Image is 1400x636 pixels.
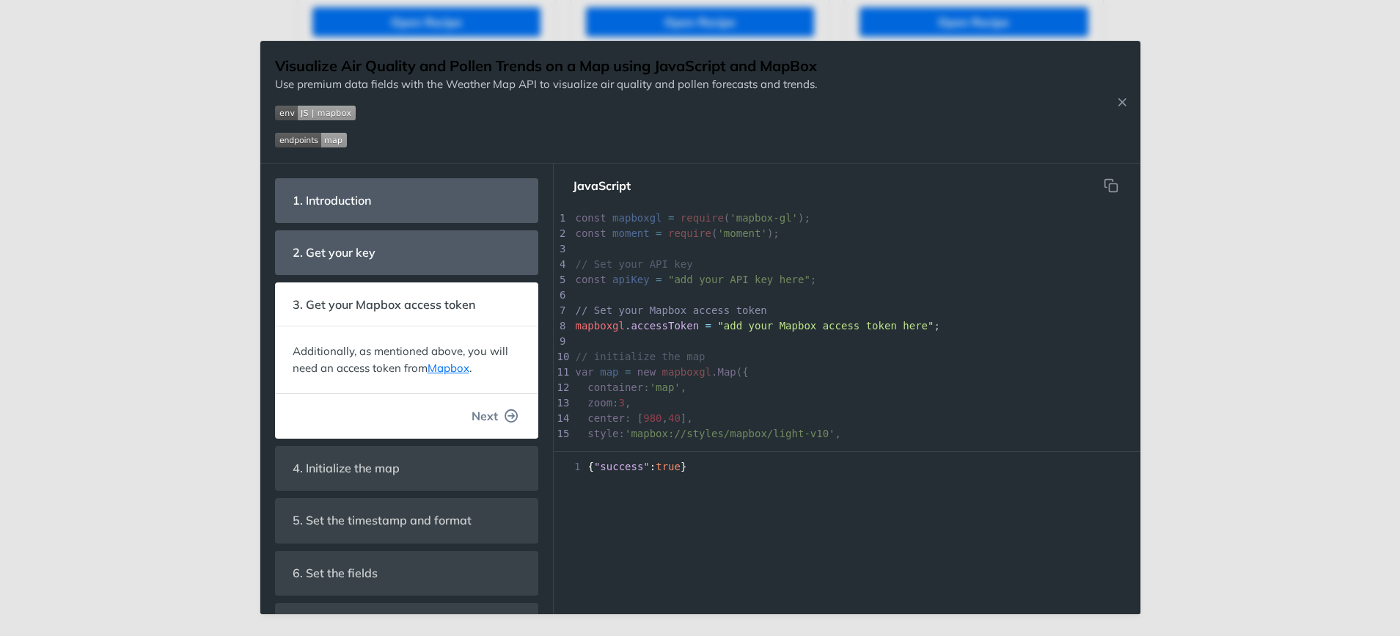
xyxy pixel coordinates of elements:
div: 9 [554,334,568,349]
span: : , [576,381,687,393]
div: 5 [554,272,568,288]
span: style [587,428,618,439]
span: : , [576,397,631,409]
button: Next [460,401,530,431]
div: 10 [554,349,568,365]
span: : [ , ], [576,412,693,424]
section: 2. Get your key [275,230,538,275]
span: ( ); [576,227,780,239]
p: Additionally, as mentioned above, you will need an access token from . [293,343,521,376]
div: 7 [554,303,568,318]
div: 2 [554,226,568,241]
span: true [650,443,675,455]
span: 1 [554,459,585,475]
span: : , [576,428,842,439]
span: 6. Set the fields [283,559,389,588]
div: 12 [554,380,568,395]
span: Map [717,366,736,378]
img: endpoint [275,133,347,147]
span: accessToken [631,320,699,332]
section: 3. Get your Mapbox access tokenAdditionally, as mentioned above, you will need an access token fr... [275,282,538,439]
span: "success" [594,461,650,472]
img: env [275,106,356,120]
div: 14 [554,411,568,426]
span: var [576,366,594,378]
span: Expand image [275,131,817,148]
span: = [668,212,674,224]
span: // initialize the map [576,351,706,362]
span: Next [472,407,498,425]
span: true [656,461,681,472]
span: ; [934,320,939,332]
span: require [681,212,724,224]
span: mapboxgl [612,212,661,224]
div: 6 [554,288,568,303]
div: 1 [554,211,568,226]
div: 15 [554,426,568,442]
span: mapboxgl [662,366,711,378]
span: . [625,320,631,332]
span: 'mapbox://styles/mapbox/light-v10' [625,428,835,439]
span: = [706,320,711,332]
span: . ({ [576,366,749,378]
span: mapboxgl [576,320,625,332]
section: 5. Set the timestamp and format [275,498,538,543]
span: map [600,366,618,378]
span: container [587,381,643,393]
button: JavaScript [561,171,642,200]
span: antialias [587,443,643,455]
span: 1. Introduction [283,186,382,215]
span: = [656,227,661,239]
button: Copy [1096,171,1126,200]
h1: Visualize Air Quality and Pollen Trends on a Map using JavaScript and MapBox [275,56,817,76]
span: 3. Get your Mapbox access token [283,290,486,319]
section: 1. Introduction [275,178,538,223]
span: "add your Mapbox access token here" [717,320,934,332]
section: 4. Initialize the map [275,446,538,491]
span: // Set your Mapbox access token [576,304,767,316]
div: 16 [554,442,568,457]
section: 6. Set the fields [275,551,538,596]
span: "add your API key here" [668,274,810,285]
span: 4. Initialize the map [283,454,411,483]
span: const [576,212,606,224]
span: = [625,366,631,378]
span: // Set your API key [576,258,693,270]
span: const [576,227,606,239]
a: Mapbox [428,361,469,375]
span: ( ); [576,212,810,224]
div: { : } [554,459,1140,475]
span: new [637,366,656,378]
svg: hidden [1104,178,1118,193]
span: center [587,412,625,424]
span: apiKey [612,274,650,285]
span: 'mapbox-gl' [730,212,798,224]
span: 980 [643,412,661,424]
span: 5. Set the timestamp and format [283,506,483,535]
button: Close Recipe [1111,95,1133,109]
span: 'map' [650,381,681,393]
span: 3 [619,397,625,409]
span: const [576,274,606,285]
div: 4 [554,257,568,272]
span: 40 [668,412,681,424]
div: 3 [554,241,568,257]
span: require [668,227,711,239]
span: 2. Get your key [283,238,386,267]
span: 'moment' [717,227,766,239]
span: : [576,443,675,455]
span: Expand image [275,104,817,121]
span: zoom [587,397,612,409]
div: 11 [554,365,568,380]
p: Use premium data fields with the Weather Map API to visualize air quality and pollen forecasts an... [275,76,817,93]
div: 13 [554,395,568,411]
span: = [656,274,661,285]
span: ; [576,274,817,285]
div: 8 [554,318,568,334]
span: moment [612,227,650,239]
